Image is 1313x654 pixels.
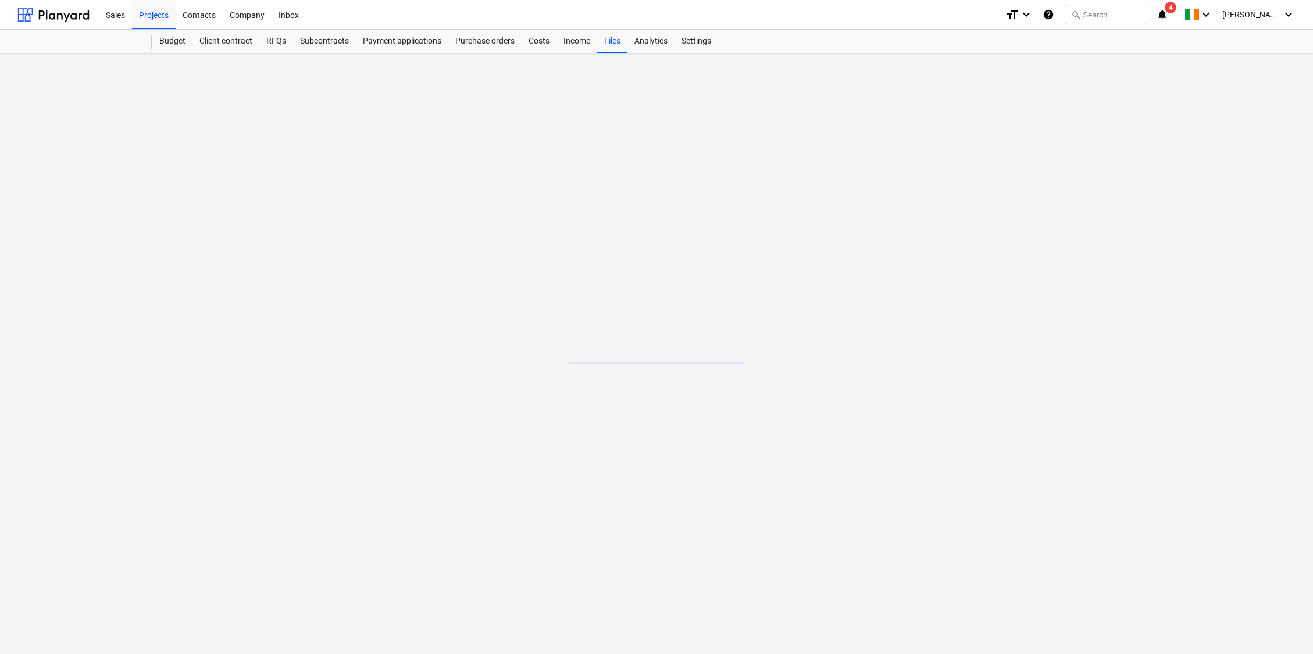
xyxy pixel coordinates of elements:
[627,30,675,53] a: Analytics
[1043,8,1054,22] i: Knowledge base
[192,30,259,53] a: Client contract
[1066,5,1147,24] button: Search
[597,30,627,53] a: Files
[152,30,192,53] a: Budget
[556,30,597,53] a: Income
[1282,8,1296,22] i: keyboard_arrow_down
[1005,8,1019,22] i: format_size
[1222,10,1280,19] span: [PERSON_NAME]
[448,30,522,53] a: Purchase orders
[1199,8,1213,22] i: keyboard_arrow_down
[259,30,293,53] a: RFQs
[356,30,448,53] a: Payment applications
[1019,8,1033,22] i: keyboard_arrow_down
[1071,10,1080,19] span: search
[675,30,718,53] a: Settings
[522,30,556,53] a: Costs
[293,30,356,53] a: Subcontracts
[1165,2,1176,13] span: 4
[1157,8,1168,22] i: notifications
